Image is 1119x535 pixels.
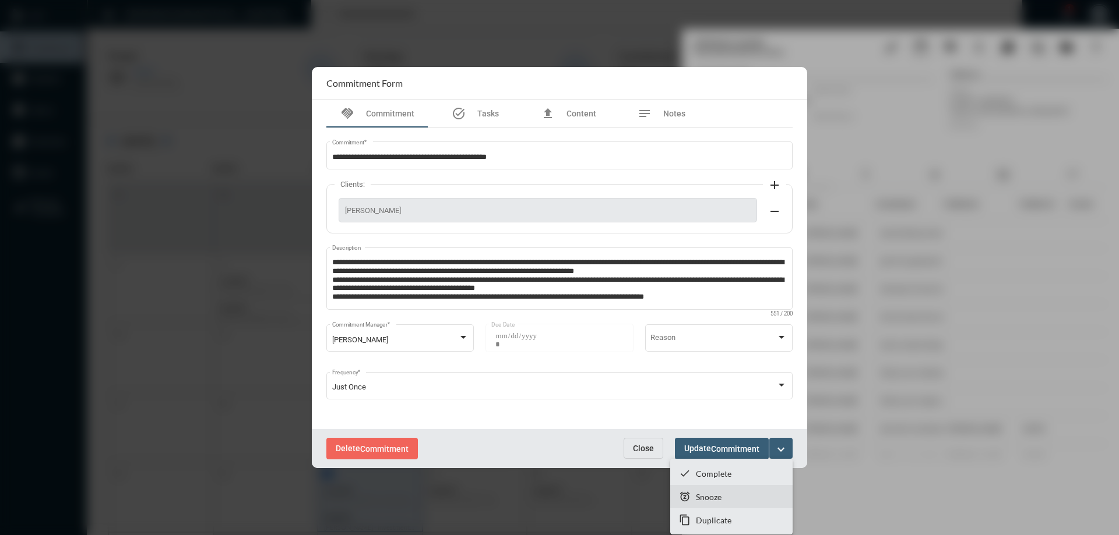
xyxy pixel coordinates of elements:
p: Snooze [696,492,722,502]
mat-icon: checkmark [679,467,691,479]
p: Complete [696,469,731,479]
mat-icon: content_copy [679,514,691,526]
mat-icon: snooze [679,491,691,502]
p: Duplicate [696,515,731,525]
